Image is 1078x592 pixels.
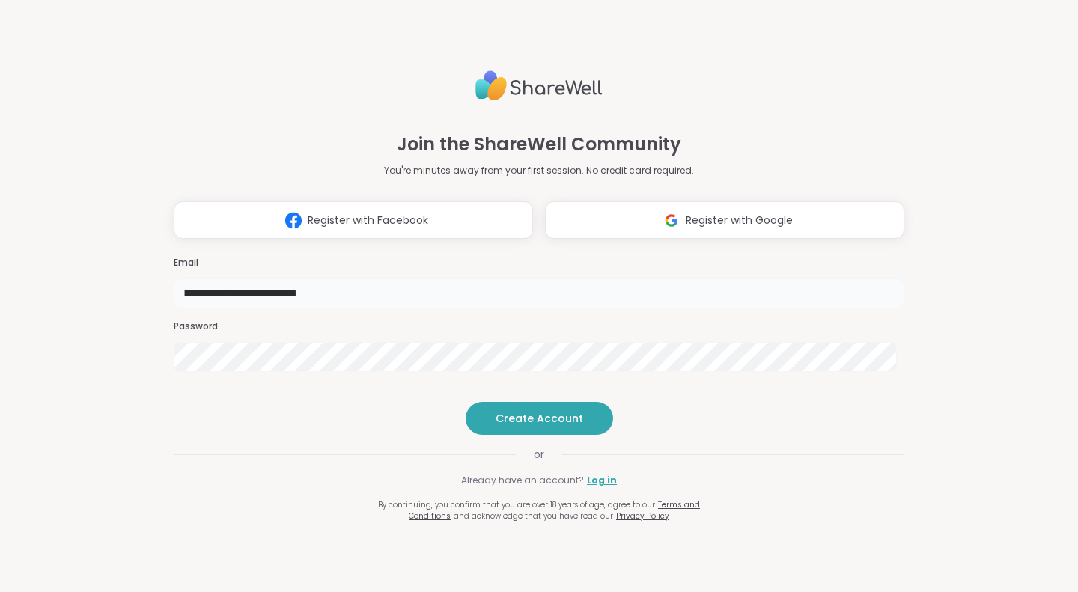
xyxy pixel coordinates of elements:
[616,510,669,522] a: Privacy Policy
[174,257,904,269] h3: Email
[461,474,584,487] span: Already have an account?
[657,207,686,234] img: ShareWell Logomark
[686,213,793,228] span: Register with Google
[466,402,613,435] button: Create Account
[409,499,700,522] a: Terms and Conditions
[454,510,613,522] span: and acknowledge that you have read our
[496,411,583,426] span: Create Account
[587,474,617,487] a: Log in
[308,213,428,228] span: Register with Facebook
[378,499,655,510] span: By continuing, you confirm that you are over 18 years of age, agree to our
[475,64,603,107] img: ShareWell Logo
[279,207,308,234] img: ShareWell Logomark
[545,201,904,239] button: Register with Google
[516,447,562,462] span: or
[384,164,694,177] p: You're minutes away from your first session. No credit card required.
[397,131,681,158] h1: Join the ShareWell Community
[174,201,533,239] button: Register with Facebook
[174,320,904,333] h3: Password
